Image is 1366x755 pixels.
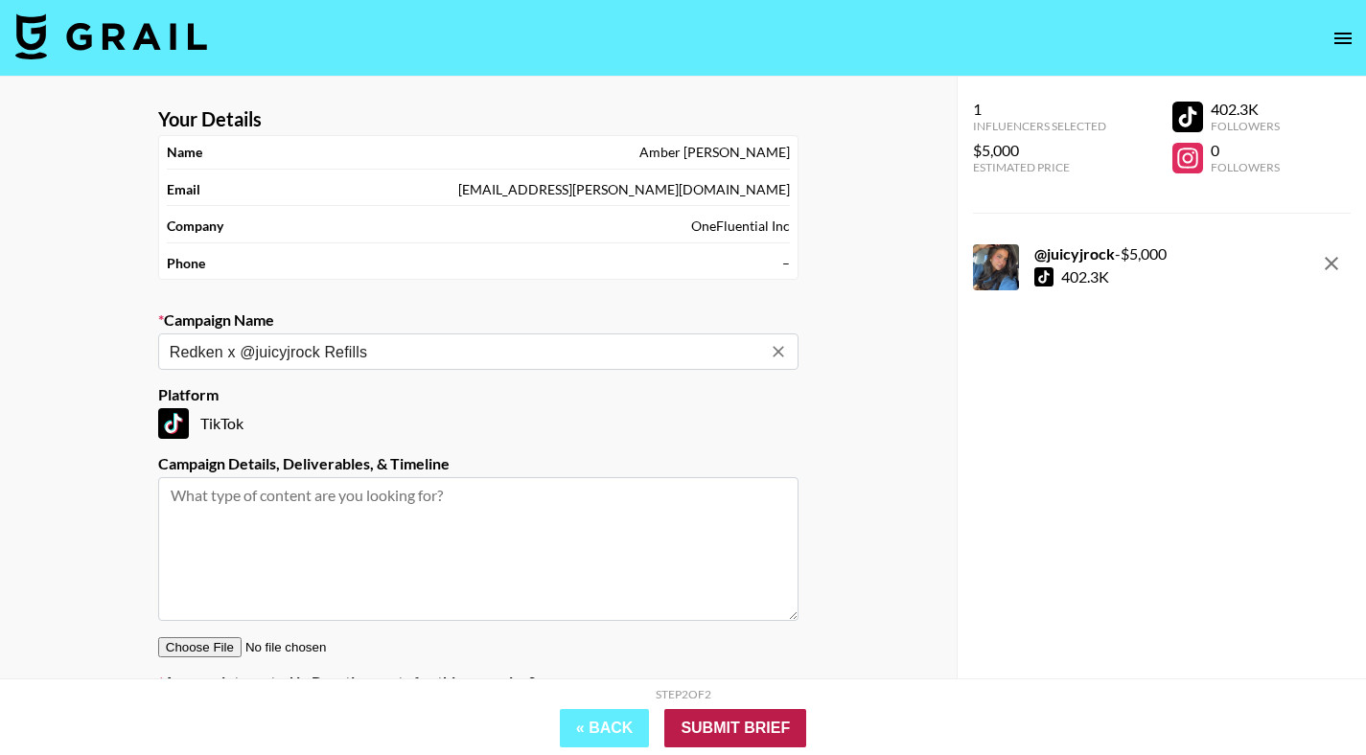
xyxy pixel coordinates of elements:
button: « Back [560,709,650,747]
label: Campaign Details, Deliverables, & Timeline [158,454,799,473]
input: Old Town Road - Lil Nas X + Billy Ray Cyrus [170,341,761,363]
div: 402.3K [1211,100,1280,119]
strong: Your Details [158,107,262,131]
div: $5,000 [973,141,1106,160]
label: Campaign Name [158,310,799,330]
div: 1 [973,100,1106,119]
button: open drawer [1324,19,1362,57]
div: Estimated Price [973,160,1106,174]
div: Step 2 of 2 [656,687,711,701]
label: Are you interested in Boosting posts for this campaign? [158,673,799,692]
label: Platform [158,385,799,404]
button: remove [1312,244,1351,283]
button: Clear [765,338,792,365]
strong: @ juicyjrock [1034,244,1115,263]
div: Followers [1211,119,1280,133]
div: Amber [PERSON_NAME] [639,144,790,161]
div: Followers [1211,160,1280,174]
input: Submit Brief [664,709,806,747]
strong: Email [167,181,200,198]
div: – [782,255,790,272]
div: [EMAIL_ADDRESS][PERSON_NAME][DOMAIN_NAME] [458,181,790,198]
img: Grail Talent [15,13,207,59]
strong: Company [167,217,223,235]
div: OneFluential Inc [691,217,790,235]
div: Influencers Selected [973,119,1106,133]
div: 0 [1211,141,1280,160]
strong: Name [167,144,202,161]
img: TikTok [158,408,189,439]
div: 402.3K [1061,267,1109,286]
div: - $ 5,000 [1034,244,1167,263]
div: TikTok [158,408,799,439]
strong: Phone [167,255,205,272]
